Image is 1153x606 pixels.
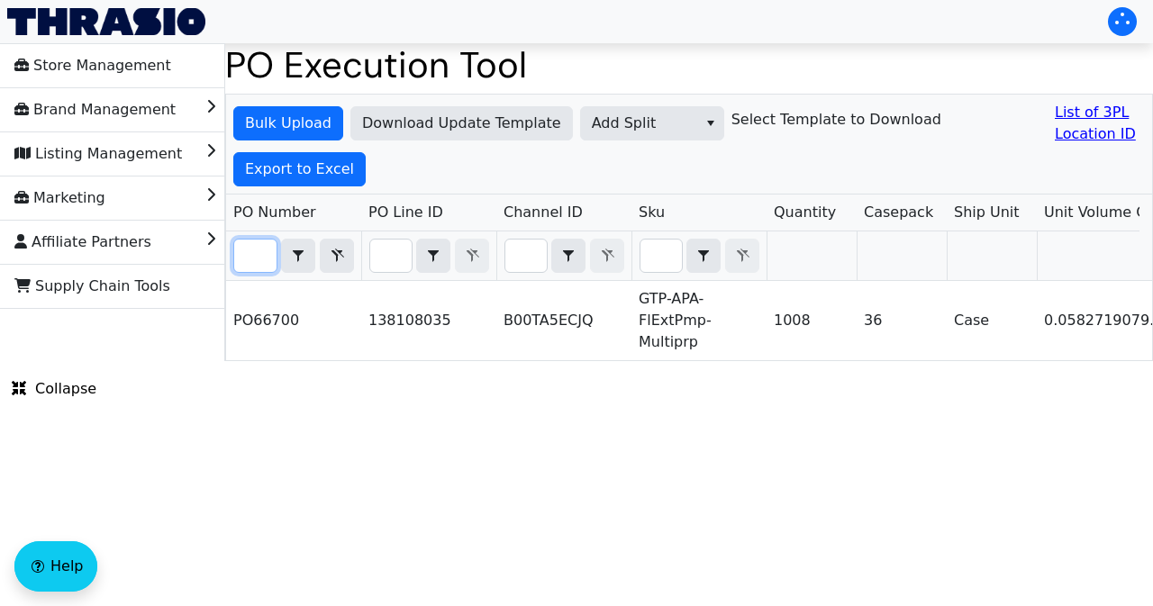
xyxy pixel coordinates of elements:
button: select [552,240,585,272]
span: Choose Operator [551,239,586,273]
span: Channel ID [504,202,583,223]
input: Filter [370,240,412,272]
button: select [282,240,314,272]
span: PO Number [233,202,316,223]
th: Filter [631,231,767,281]
button: Export to Excel [233,152,366,186]
span: Marketing [14,184,105,213]
span: Quantity [774,202,836,223]
span: Supply Chain Tools [14,272,170,301]
span: Export to Excel [245,158,354,180]
span: Listing Management [14,140,182,168]
td: B00TA5ECJQ [496,281,631,360]
button: Download Update Template [350,106,573,140]
button: select [417,240,449,272]
td: Case [947,281,1037,360]
td: 36 [857,281,947,360]
span: Collapse [12,378,96,400]
span: Affiliate Partners [14,228,151,257]
h6: Select Template to Download [731,111,941,128]
td: PO66700 [226,281,361,360]
span: Ship Unit [954,202,1020,223]
span: Brand Management [14,95,176,124]
span: Choose Operator [416,239,450,273]
td: 1008 [767,281,857,360]
input: Filter [234,240,277,272]
h1: PO Execution Tool [225,43,1153,86]
button: Help floatingactionbutton [14,541,97,592]
span: PO Line ID [368,202,443,223]
span: Choose Operator [686,239,721,273]
input: Filter [640,240,682,272]
span: Add Split [592,113,686,134]
button: select [697,107,723,140]
th: Filter [361,231,496,281]
input: Filter [505,240,547,272]
span: Bulk Upload [245,113,331,134]
span: Download Update Template [362,113,561,134]
span: Casepack [864,202,933,223]
span: Help [50,556,83,577]
th: Filter [226,231,361,281]
span: Choose Operator [281,239,315,273]
img: Thrasio Logo [7,8,205,35]
span: Sku [639,202,665,223]
a: List of 3PL Location ID [1055,102,1145,145]
button: Bulk Upload [233,106,343,140]
th: Filter [496,231,631,281]
span: Store Management [14,51,171,80]
button: select [687,240,720,272]
button: Clear [320,239,354,273]
td: GTP-APA-FlExtPmp-Multiprp [631,281,767,360]
td: 138108035 [361,281,496,360]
